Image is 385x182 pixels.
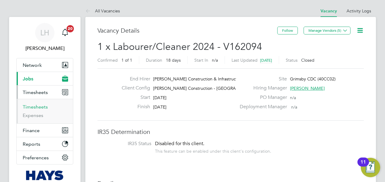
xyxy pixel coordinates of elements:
span: 18 days [166,57,181,63]
label: Last Updated [232,57,258,63]
a: Vacancy [321,8,337,14]
button: Preferences [17,151,73,164]
a: Expenses [23,112,43,118]
span: Reports [23,141,40,147]
h3: IR35 Determination [97,128,364,136]
span: Preferences [23,155,49,161]
span: [PERSON_NAME] Construction & Infrastruct… [153,76,242,82]
label: Confirmed [97,57,118,63]
label: End Hirer [117,76,150,82]
button: Finance [17,124,73,137]
span: Grimsby CDC (40CC02) [290,76,336,82]
label: IR35 Status [104,141,151,147]
span: 1 of 1 [121,57,132,63]
a: Go to home page [16,171,73,180]
span: [PERSON_NAME] Construction - [GEOGRAPHIC_DATA] a… [153,86,268,91]
span: Disabled for this client. [155,141,204,147]
label: Hiring Manager [236,85,287,91]
span: n/a [212,57,218,63]
label: Start In [194,57,208,63]
button: Open Resource Center, 11 new notifications [361,158,380,177]
label: Client Config [117,85,150,91]
label: Site [236,76,287,82]
span: LH [40,29,49,37]
span: [DATE] [153,95,166,100]
span: 1 x Labourer/Cleaner 2024 - V162094 [97,41,262,53]
span: Finance [23,128,40,133]
button: Network [17,58,73,72]
a: Activity Logs [347,8,371,14]
div: Timesheets [17,99,73,123]
span: Closed [301,57,314,63]
a: Timesheets [23,104,48,110]
span: Jobs [23,76,33,82]
button: Manage Vendors (5) [304,27,350,34]
button: Reports [17,137,73,151]
span: n/a [290,95,296,100]
span: n/a [291,104,297,110]
span: [PERSON_NAME] [290,86,325,91]
div: 11 [360,162,366,170]
div: This feature can be enabled under this client's configuration. [155,147,271,154]
label: Start [117,94,150,101]
button: Follow [277,27,298,34]
a: LH[PERSON_NAME] [16,23,73,52]
span: Network [23,62,42,68]
button: Timesheets [17,86,73,99]
h3: Vacancy Details [97,27,277,34]
span: 20 [67,25,74,32]
label: Finish [117,104,150,110]
span: Laura Hawksworth [16,45,73,52]
span: [DATE] [153,104,166,110]
span: [DATE] [260,58,272,63]
img: hays-logo-retina.png [26,171,64,180]
label: Deployment Manager [236,104,287,110]
label: Duration [146,57,162,63]
label: Status [286,57,298,63]
button: Jobs [17,72,73,85]
label: PO Manager [236,94,287,101]
a: 20 [59,23,71,42]
a: All Vacancies [85,8,120,14]
span: Timesheets [23,89,48,95]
